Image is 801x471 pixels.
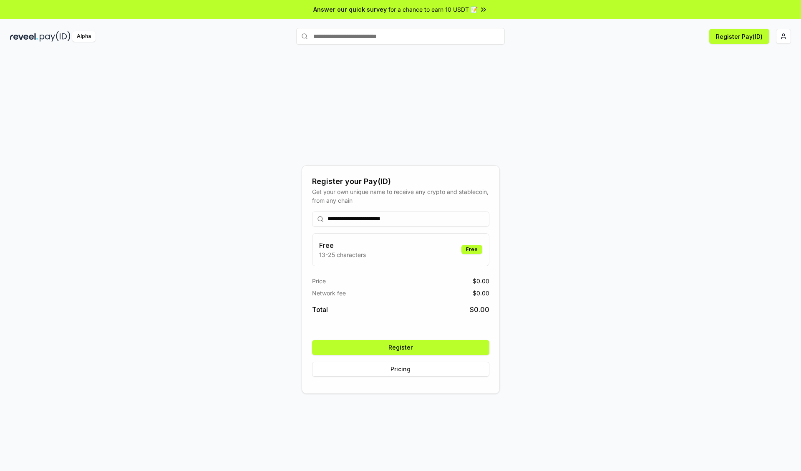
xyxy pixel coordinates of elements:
[312,277,326,285] span: Price
[312,176,489,187] div: Register your Pay(ID)
[473,289,489,297] span: $ 0.00
[312,340,489,355] button: Register
[40,31,71,42] img: pay_id
[312,187,489,205] div: Get your own unique name to receive any crypto and stablecoin, from any chain
[319,240,366,250] h3: Free
[313,5,387,14] span: Answer our quick survey
[319,250,366,259] p: 13-25 characters
[470,305,489,315] span: $ 0.00
[312,305,328,315] span: Total
[473,277,489,285] span: $ 0.00
[312,362,489,377] button: Pricing
[10,31,38,42] img: reveel_dark
[388,5,478,14] span: for a chance to earn 10 USDT 📝
[312,289,346,297] span: Network fee
[709,29,769,44] button: Register Pay(ID)
[461,245,482,254] div: Free
[72,31,96,42] div: Alpha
